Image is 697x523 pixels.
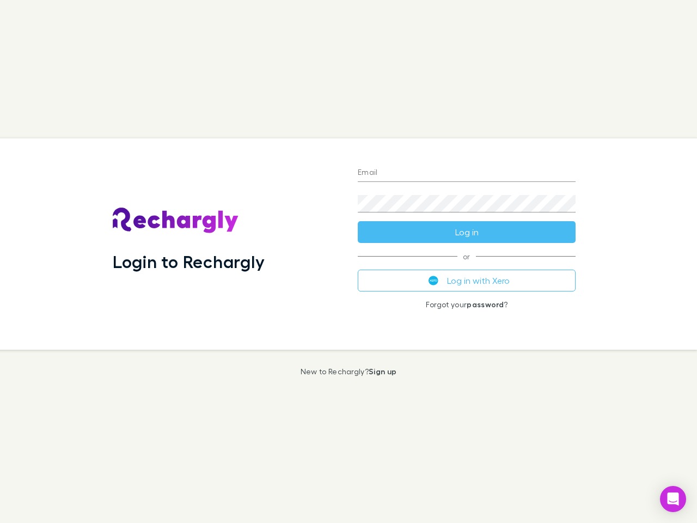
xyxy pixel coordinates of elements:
button: Log in [358,221,576,243]
p: Forgot your ? [358,300,576,309]
button: Log in with Xero [358,270,576,291]
span: or [358,256,576,257]
img: Xero's logo [429,276,438,285]
a: Sign up [369,367,396,376]
div: Open Intercom Messenger [660,486,686,512]
h1: Login to Rechargly [113,251,265,272]
p: New to Rechargly? [301,367,397,376]
a: password [467,300,504,309]
img: Rechargly's Logo [113,208,239,234]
